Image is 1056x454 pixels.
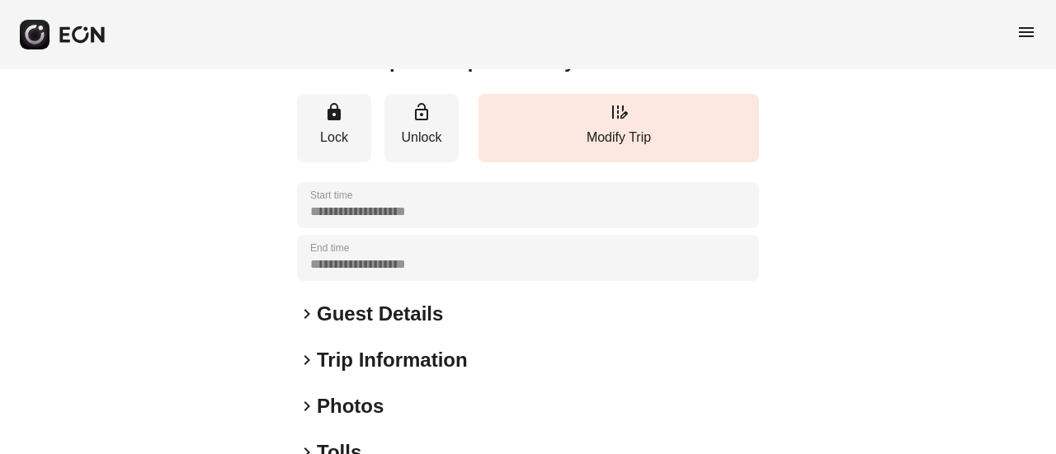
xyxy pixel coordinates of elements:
span: keyboard_arrow_right [297,396,317,416]
span: keyboard_arrow_right [297,350,317,370]
p: Modify Trip [487,128,751,147]
span: menu [1016,22,1036,42]
button: Lock [297,94,371,162]
p: Lock [305,128,363,147]
h2: Guest Details [317,301,443,327]
button: Unlock [384,94,459,162]
h2: Photos [317,393,384,419]
span: lock [324,102,344,122]
span: edit_road [609,102,629,122]
h2: Trip Information [317,347,468,373]
button: Modify Trip [478,94,759,162]
span: keyboard_arrow_right [297,304,317,324]
span: lock_open [412,102,431,122]
p: Unlock [393,128,450,147]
